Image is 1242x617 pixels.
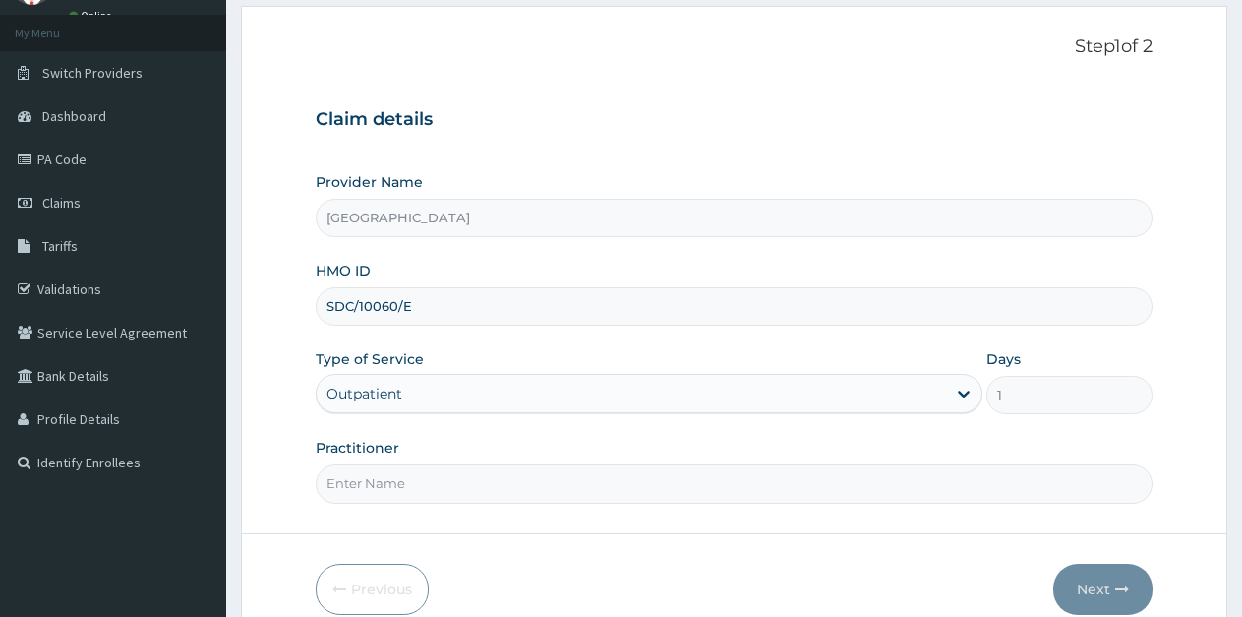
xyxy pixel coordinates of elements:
span: Claims [42,194,81,212]
button: Next [1053,564,1153,615]
span: Dashboard [42,107,106,125]
label: Days [986,349,1021,369]
p: Step 1 of 2 [316,36,1153,58]
label: Provider Name [316,172,423,192]
h3: Claim details [316,109,1153,131]
button: Previous [316,564,429,615]
span: Switch Providers [42,64,143,82]
span: Tariffs [42,237,78,255]
label: Practitioner [316,438,399,458]
label: Type of Service [316,349,424,369]
input: Enter Name [316,464,1153,503]
input: Enter HMO ID [316,287,1153,326]
a: Online [69,9,116,23]
div: Outpatient [326,384,402,403]
label: HMO ID [316,261,371,280]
